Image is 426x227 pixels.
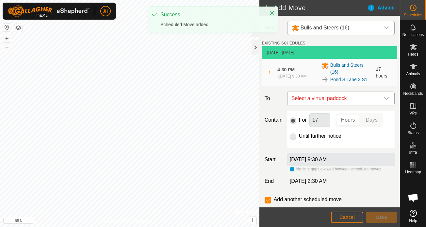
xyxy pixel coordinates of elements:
label: To [262,92,285,105]
span: Notifications [402,33,424,37]
div: Success [160,11,262,19]
label: Until further notice [299,133,341,139]
button: Save [366,212,397,223]
button: Close [267,9,276,18]
span: Status [407,131,418,135]
div: Advice [367,4,400,12]
label: Start [262,156,285,164]
span: No time gaps allowed between scheduled moves [296,167,381,171]
button: – [3,43,11,51]
span: VPs [409,111,417,115]
span: 17 hours [376,66,387,79]
button: Cancel [331,212,363,223]
label: EXISTING SCHEDULES [262,40,305,46]
div: Open chat [403,188,423,207]
span: JH [103,8,108,15]
span: 4:30 PM [277,67,295,72]
img: Gallagher Logo [8,5,90,17]
span: Infra [409,150,417,154]
label: Contain [262,116,285,124]
span: [DATE] 9:30 AM [279,74,306,79]
div: - [277,73,306,79]
label: For [299,117,307,123]
span: 1 [269,70,271,75]
span: [DATE] [267,50,280,55]
span: Save [376,215,387,220]
label: Add another scheduled move [274,197,342,202]
span: Help [409,219,417,223]
a: Privacy Policy [104,218,128,224]
span: Heatmap [405,170,421,174]
label: [DATE] 9:30 AM [290,157,327,162]
span: Schedules [404,13,422,17]
h2: Add Move [263,4,367,12]
a: Contact Us [136,218,156,224]
span: Bulls and Steers (16) [330,62,372,76]
button: Map Layers [14,24,22,32]
span: Cancel [339,215,355,220]
span: Animals [406,72,420,76]
span: - [DATE] [279,50,294,55]
div: Scheduled Move added [160,21,262,28]
button: Reset Map [3,24,11,31]
span: Herds [408,52,418,56]
div: dropdown trigger [380,21,393,35]
div: dropdown trigger [380,92,393,105]
span: Bulls and Steers [289,21,380,35]
span: Neckbands [403,92,423,96]
img: To [321,76,329,83]
span: Bulls and Steers (16) [301,25,349,30]
span: [DATE] 2:30 AM [290,178,327,184]
span: Select a virtual paddock [289,92,380,105]
label: End [262,177,285,185]
a: Help [400,207,426,225]
button: + [3,34,11,42]
button: i [249,217,256,224]
span: i [252,218,253,223]
a: Pond S Lane 3 S1 [330,76,368,83]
